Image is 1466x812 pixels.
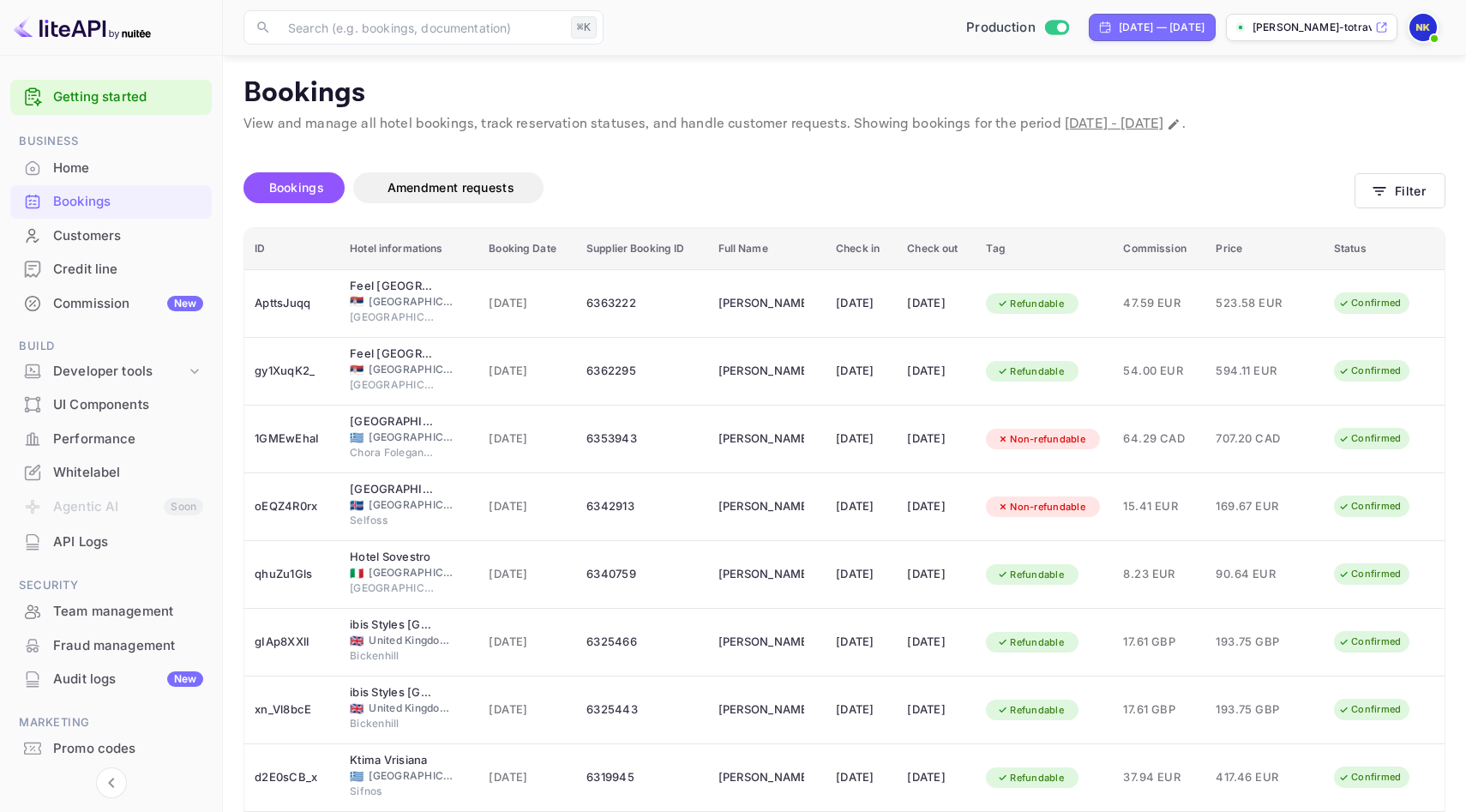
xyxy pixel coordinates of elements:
div: 6319945 [586,764,698,791]
span: 594.11 EUR [1216,362,1301,381]
th: Supplier Booking ID [576,228,708,270]
div: [DATE] [907,764,965,791]
div: Team management [53,602,203,622]
a: Whitelabel [10,456,212,488]
span: Amendment requests [388,180,514,195]
span: [DATE] - [DATE] [1065,115,1163,133]
div: Chora Resort Hotel & Spa [350,413,436,430]
div: [DATE] [836,425,886,453]
p: Bookings [243,76,1445,111]
th: Hotel informations [339,228,478,270]
span: 64.29 CAD [1123,430,1195,448]
div: Antonios Theodosis [718,290,804,317]
div: Customers [10,220,212,253]
th: Status [1324,228,1445,270]
button: Change date range [1165,116,1182,133]
div: 6325443 [586,696,698,724]
a: Promo codes [10,732,212,764]
span: United Kingdom of Great Britain and Northern Ireland [350,703,363,714]
span: [GEOGRAPHIC_DATA] [369,430,454,445]
span: [DATE] [489,768,566,787]
span: [DATE] [489,633,566,652]
div: Whitelabel [10,456,212,490]
span: [DATE] [489,294,566,313]
div: account-settings tabs [243,172,1355,203]
span: [DATE] [489,701,566,719]
div: API Logs [10,526,212,559]
div: [DATE] [836,629,886,656]
th: Check in [826,228,897,270]
span: [GEOGRAPHIC_DATA] [369,362,454,377]
div: [DATE] — [DATE] [1119,20,1205,35]
div: Audit logs [53,670,203,689]
span: 193.75 GBP [1216,701,1301,719]
div: Non-refundable [986,496,1096,518]
input: Search (e.g. bookings, documentation) [278,10,564,45]
span: Iceland [350,500,363,511]
div: Bookings [10,185,212,219]
div: [DATE] [836,493,886,520]
div: Fraud management [53,636,203,656]
div: Developer tools [10,357,212,387]
span: 707.20 CAD [1216,430,1301,448]
span: [GEOGRAPHIC_DATA] [369,294,454,310]
th: Tag [976,228,1113,270]
span: [DATE] [489,497,566,516]
div: Confirmed [1327,631,1412,653]
span: 17.61 GBP [1123,633,1195,652]
div: d2E0sCB_x [255,764,329,791]
span: 15.41 EUR [1123,497,1195,516]
div: [DATE] [907,561,965,588]
div: Refundable [986,632,1075,653]
span: Greece [350,771,363,782]
div: Developer tools [53,362,186,382]
div: ApttsJuqq [255,290,329,317]
span: [GEOGRAPHIC_DATA] [369,565,454,580]
div: [DATE] [907,425,965,453]
span: United Kingdom of [GEOGRAPHIC_DATA] and [GEOGRAPHIC_DATA] [369,701,454,716]
div: Team management [10,595,212,629]
div: Home [10,152,212,185]
div: Confirmed [1327,496,1412,517]
th: Booking Date [478,228,576,270]
div: Customers [53,226,203,246]
div: Credit line [53,260,203,280]
a: Bookings [10,185,212,217]
div: Charlie Karsten [718,696,804,724]
span: 523.58 EUR [1216,294,1301,313]
span: 8.23 EUR [1123,565,1195,584]
div: Refundable [986,564,1075,586]
span: Selfoss [350,513,436,528]
div: CommissionNew [10,287,212,321]
div: Fraud management [10,629,212,663]
th: Check out [897,228,976,270]
th: ID [244,228,339,270]
div: Whitelabel [53,463,203,483]
span: [GEOGRAPHIC_DATA] [350,580,436,596]
span: [GEOGRAPHIC_DATA] [369,497,454,513]
th: Price [1205,228,1323,270]
span: Security [10,576,212,595]
div: qhuZu1Gls [255,561,329,588]
a: Getting started [53,87,203,107]
div: Nikolas Kampas [718,493,804,520]
span: Serbia [350,364,363,376]
span: Sifnos [350,784,436,799]
span: [DATE] [489,430,566,448]
span: 17.61 GBP [1123,701,1195,719]
div: [DATE] [836,561,886,588]
div: [DATE] [907,629,965,656]
div: Switch to Sandbox mode [959,18,1075,38]
span: United Kingdom of [GEOGRAPHIC_DATA] and [GEOGRAPHIC_DATA] [369,633,454,648]
span: 47.59 EUR [1123,294,1195,313]
div: 6353943 [586,425,698,453]
span: 37.94 EUR [1123,768,1195,787]
div: Performance [10,423,212,456]
span: 169.67 EUR [1216,497,1301,516]
div: 6325466 [586,629,698,656]
div: New [167,671,203,687]
div: [DATE] [836,764,886,791]
div: Arjun Rao [718,561,804,588]
span: [GEOGRAPHIC_DATA] [350,377,436,393]
a: Credit line [10,253,212,285]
